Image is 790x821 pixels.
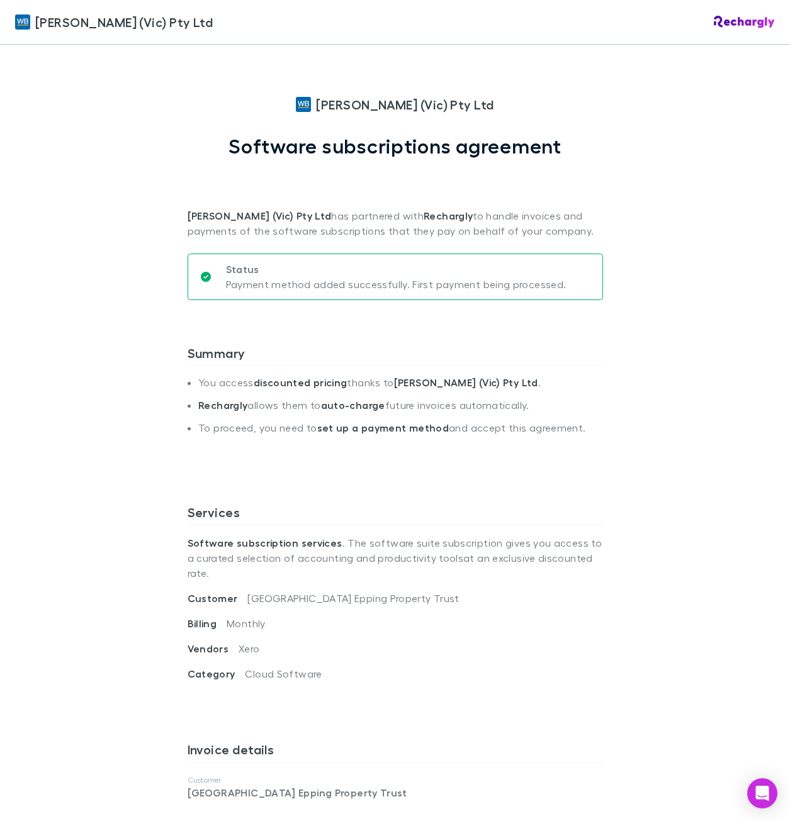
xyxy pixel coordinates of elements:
[714,16,775,28] img: Rechargly Logo
[247,592,459,604] span: [GEOGRAPHIC_DATA] Epping Property Trust
[227,617,266,629] span: Monthly
[15,14,30,30] img: William Buck (Vic) Pty Ltd's Logo
[188,505,603,525] h3: Services
[394,376,538,389] strong: [PERSON_NAME] (Vic) Pty Ltd
[198,399,602,422] li: allows them to future invoices automatically.
[226,262,567,277] p: Status
[188,158,603,238] p: has partnered with to handle invoices and payments of the software subscriptions that they pay on...
[188,617,227,630] span: Billing
[188,742,603,762] h3: Invoice details
[239,642,259,654] span: Xero
[317,422,449,434] strong: set up a payment method
[321,399,385,411] strong: auto-charge
[188,345,603,366] h3: Summary
[226,277,567,292] p: Payment method added successfully. First payment being processed.
[245,667,322,679] span: Cloud Software
[188,592,248,605] span: Customer
[35,13,213,31] span: [PERSON_NAME] (Vic) Pty Ltd
[296,97,311,112] img: William Buck (Vic) Pty Ltd's Logo
[198,422,602,444] li: To proceed, you need to and accept this agreement.
[747,778,777,808] div: Open Intercom Messenger
[188,525,603,591] p: . The software suite subscription gives you access to a curated selection of accounting and produ...
[198,376,602,399] li: You access thanks to .
[188,785,603,800] p: [GEOGRAPHIC_DATA] Epping Property Trust
[188,642,239,655] span: Vendors
[188,775,603,785] p: Customer
[188,667,245,680] span: Category
[188,537,342,549] strong: Software subscription services
[316,95,494,114] span: [PERSON_NAME] (Vic) Pty Ltd
[188,209,332,222] strong: [PERSON_NAME] (Vic) Pty Ltd
[254,376,347,389] strong: discounted pricing
[424,209,473,222] strong: Rechargly
[229,134,561,158] h1: Software subscriptions agreement
[198,399,247,411] strong: Rechargly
